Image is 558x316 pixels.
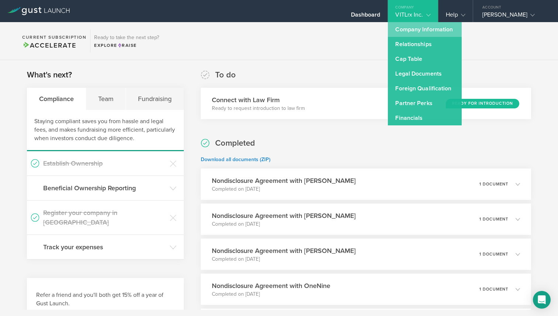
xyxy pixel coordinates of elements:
div: Help [446,11,465,22]
div: Fundraising [126,88,183,110]
div: Ready to take the next step?ExploreRaise [90,29,163,52]
p: 1 document [479,252,508,256]
p: Completed on [DATE] [212,220,356,228]
p: Completed on [DATE] [212,256,356,263]
p: 1 document [479,182,508,186]
h3: Register your company in [GEOGRAPHIC_DATA] [43,208,166,227]
p: Ready to request introduction to law firm [212,105,305,112]
h2: Current Subscription [22,35,86,39]
div: Staying compliant saves you from hassle and legal fees, and makes fundraising more efficient, par... [27,110,184,151]
h3: Beneficial Ownership Reporting [43,183,166,193]
h3: Connect with Law Firm [212,95,305,105]
h3: Nondisclosure Agreement with [PERSON_NAME] [212,176,356,185]
span: Raise [117,43,137,48]
div: Explore [94,42,159,49]
div: [PERSON_NAME] [482,11,545,22]
h3: Nondisclosure Agreement with OneNine [212,281,330,291]
div: Ready for Introduction [446,99,519,108]
span: Accelerate [22,41,76,49]
div: Dashboard [351,11,380,22]
a: Download all documents (ZIP) [201,156,271,163]
h2: What's next? [27,70,72,80]
div: Team [86,88,126,110]
p: Completed on [DATE] [212,185,356,193]
h3: Nondisclosure Agreement with [PERSON_NAME] [212,246,356,256]
div: Open Intercom Messenger [533,291,551,309]
div: VITLrx Inc. [395,11,430,22]
p: 1 document [479,217,508,221]
h3: Ready to take the next step? [94,35,159,40]
div: Compliance [27,88,86,110]
h2: To do [215,70,236,80]
h3: Nondisclosure Agreement with [PERSON_NAME] [212,211,356,220]
h2: Completed [215,138,255,149]
div: Connect with Law FirmReady to request introduction to law firmReady for Introduction [201,88,531,119]
h3: Establish Ownership [43,159,166,168]
h3: Track your expenses [43,242,166,252]
p: Completed on [DATE] [212,291,330,298]
p: 1 document [479,287,508,291]
h3: Refer a friend and you'll both get 15% off a year of Gust Launch. [36,291,175,308]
